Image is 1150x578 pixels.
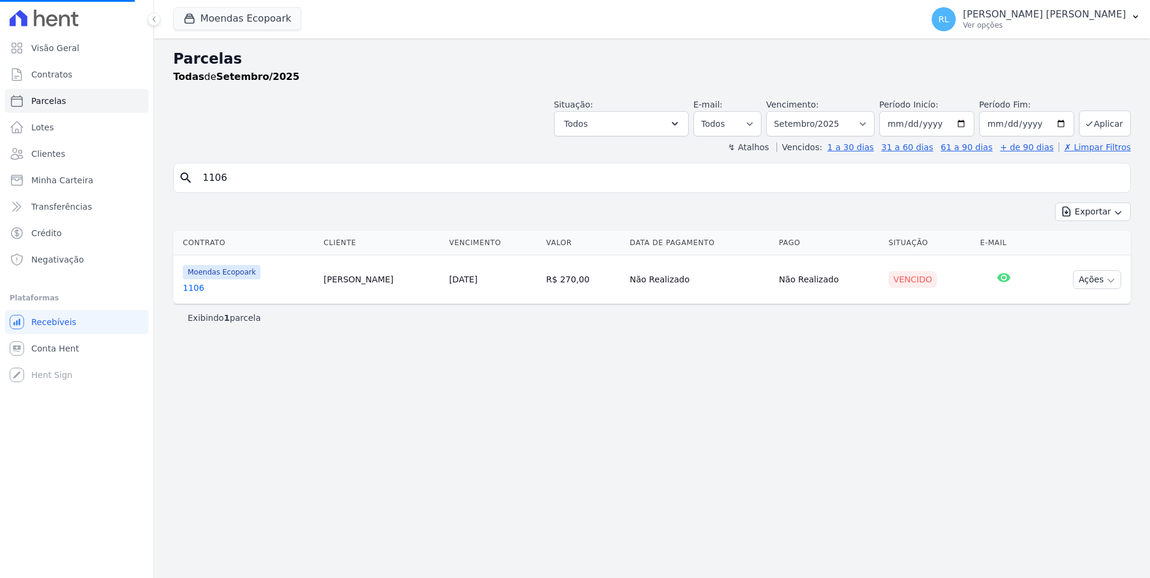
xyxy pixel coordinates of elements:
a: Transferências [5,195,149,219]
a: 61 a 90 dias [941,142,992,152]
button: RL [PERSON_NAME] [PERSON_NAME] Ver opções [922,2,1150,36]
div: Plataformas [10,291,144,305]
p: Exibindo parcela [188,312,261,324]
th: Cliente [319,231,444,255]
h2: Parcelas [173,48,1131,70]
button: Moendas Ecopoark [173,7,301,30]
a: Clientes [5,142,149,166]
th: Data de Pagamento [625,231,774,255]
a: [DATE] [449,275,478,284]
label: Período Inicío: [879,100,938,109]
a: Contratos [5,62,149,87]
button: Ações [1073,270,1121,289]
span: Recebíveis [31,316,76,328]
a: Minha Carteira [5,168,149,192]
th: Valor [541,231,625,255]
span: Clientes [31,148,65,160]
span: Crédito [31,227,62,239]
td: Não Realizado [625,255,774,304]
a: 31 a 60 dias [881,142,933,152]
a: ✗ Limpar Filtros [1059,142,1131,152]
label: Situação: [554,100,593,109]
p: de [173,70,300,84]
th: Vencimento [444,231,541,255]
a: Crédito [5,221,149,245]
th: Pago [774,231,884,255]
button: Exportar [1055,202,1131,221]
a: 1 a 30 dias [828,142,874,152]
div: Vencido [888,271,937,288]
label: Período Fim: [979,99,1074,111]
strong: Setembro/2025 [217,71,300,82]
span: Lotes [31,121,54,133]
span: Visão Geral [31,42,79,54]
label: Vencimento: [766,100,819,109]
span: Transferências [31,201,92,213]
span: Moendas Ecopoark [183,265,260,279]
p: Ver opções [963,20,1126,30]
a: Recebíveis [5,310,149,334]
p: [PERSON_NAME] [PERSON_NAME] [963,8,1126,20]
button: Todos [554,111,689,136]
strong: Todas [173,71,204,82]
a: + de 90 dias [1000,142,1054,152]
a: Lotes [5,115,149,139]
a: Visão Geral [5,36,149,60]
th: Situação [884,231,975,255]
th: E-mail [976,231,1033,255]
span: Contratos [31,68,72,81]
a: Parcelas [5,89,149,113]
span: Todos [564,117,588,131]
td: Não Realizado [774,255,884,304]
b: 1 [224,313,230,323]
span: Minha Carteira [31,174,93,186]
th: Contrato [173,231,319,255]
span: Negativação [31,254,84,266]
button: Aplicar [1079,111,1131,136]
span: RL [938,15,949,23]
td: R$ 270,00 [541,255,625,304]
i: search [179,171,193,185]
a: Negativação [5,248,149,272]
a: 1106 [183,282,314,294]
span: Parcelas [31,95,66,107]
td: [PERSON_NAME] [319,255,444,304]
label: Vencidos: [776,142,822,152]
span: Conta Hent [31,342,79,354]
label: ↯ Atalhos [728,142,769,152]
a: Conta Hent [5,336,149,360]
input: Buscar por nome do lote ou do cliente [195,166,1125,190]
label: E-mail: [693,100,723,109]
